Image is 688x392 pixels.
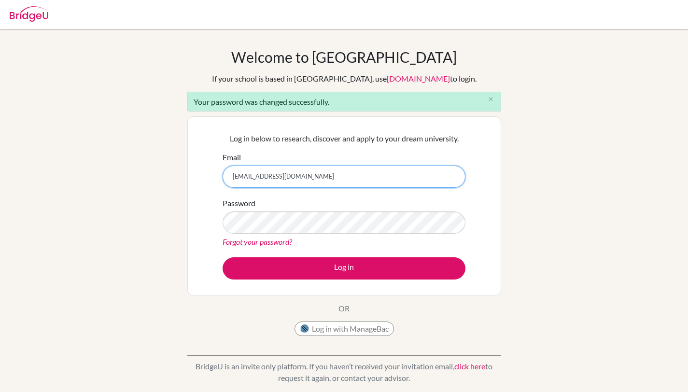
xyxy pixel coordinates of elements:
img: Bridge-U [10,6,48,22]
a: Forgot your password? [223,237,292,246]
i: close [487,96,494,103]
p: BridgeU is an invite only platform. If you haven’t received your invitation email, to request it ... [187,361,501,384]
p: Log in below to research, discover and apply to your dream university. [223,133,465,144]
p: OR [338,303,350,314]
button: Close [481,92,501,107]
a: [DOMAIN_NAME] [387,74,450,83]
button: Log in [223,257,465,280]
div: Your password was changed successfully. [187,92,501,112]
button: Log in with ManageBac [295,322,394,336]
div: If your school is based in [GEOGRAPHIC_DATA], use to login. [212,73,477,84]
h1: Welcome to [GEOGRAPHIC_DATA] [231,48,457,66]
label: Password [223,197,255,209]
label: Email [223,152,241,163]
a: click here [454,362,485,371]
